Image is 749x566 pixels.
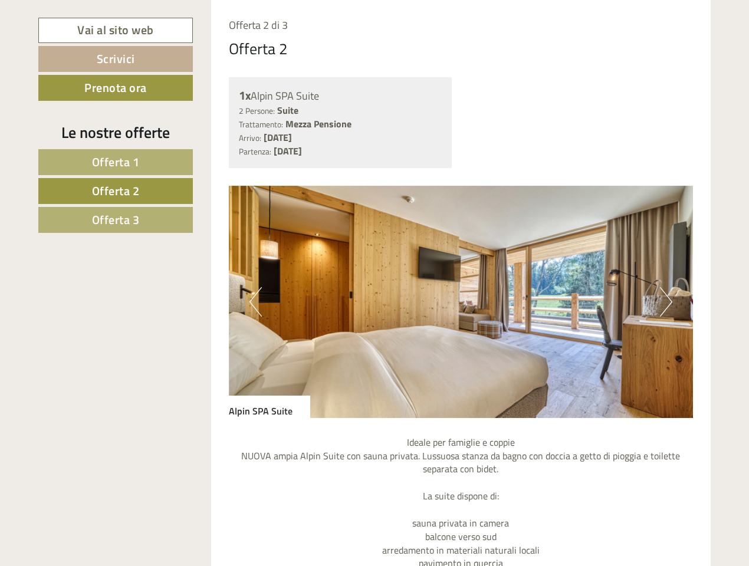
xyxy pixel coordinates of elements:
[92,182,140,200] span: Offerta 2
[239,119,283,130] small: Trattamento:
[92,153,140,171] span: Offerta 1
[229,17,288,33] span: Offerta 2 di 3
[264,130,292,144] b: [DATE]
[92,210,140,229] span: Offerta 3
[239,146,271,157] small: Partenza:
[38,121,193,143] div: Le nostre offerte
[285,117,351,131] b: Mezza Pensione
[239,87,442,104] div: Alpin SPA Suite
[229,186,694,418] img: image
[660,287,672,317] button: Next
[277,103,298,117] b: Suite
[239,132,261,144] small: Arrivo:
[229,396,310,418] div: Alpin SPA Suite
[249,287,262,317] button: Previous
[38,18,193,43] a: Vai al sito web
[274,144,302,158] b: [DATE]
[229,38,288,60] div: Offerta 2
[38,75,193,101] a: Prenota ora
[38,46,193,72] a: Scrivici
[239,105,275,117] small: 2 Persone:
[239,86,251,104] b: 1x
